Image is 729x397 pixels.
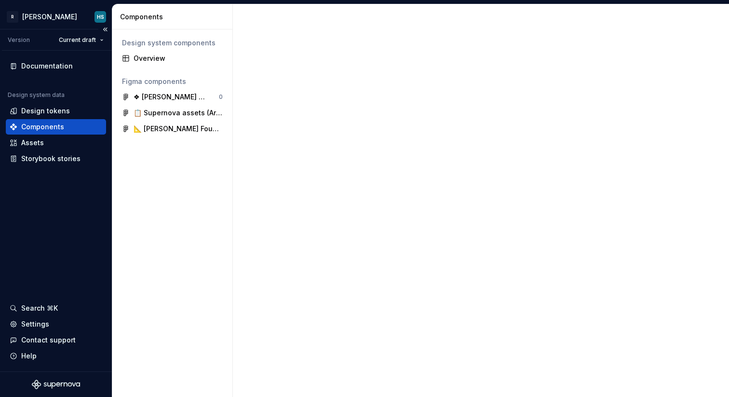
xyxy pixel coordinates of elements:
[21,335,76,345] div: Contact support
[2,6,110,27] button: R[PERSON_NAME]HS
[54,33,108,47] button: Current draft
[6,58,106,74] a: Documentation
[21,122,64,132] div: Components
[6,301,106,316] button: Search ⌘K
[122,38,223,48] div: Design system components
[21,303,58,313] div: Search ⌘K
[8,91,65,99] div: Design system data
[118,105,227,121] a: 📋 Supernova assets (Archive)
[6,135,106,151] a: Assets
[32,380,80,389] svg: Supernova Logo
[7,11,18,23] div: R
[134,108,223,118] div: 📋 Supernova assets (Archive)
[6,316,106,332] a: Settings
[21,154,81,164] div: Storybook stories
[98,23,112,36] button: Collapse sidebar
[134,54,223,63] div: Overview
[21,319,49,329] div: Settings
[21,61,73,71] div: Documentation
[8,36,30,44] div: Version
[6,151,106,166] a: Storybook stories
[97,13,104,21] div: HS
[6,348,106,364] button: Help
[118,121,227,137] a: 📐 [PERSON_NAME] Foundations
[122,77,223,86] div: Figma components
[21,138,44,148] div: Assets
[6,332,106,348] button: Contact support
[21,106,70,116] div: Design tokens
[120,12,229,22] div: Components
[118,89,227,105] a: ❖ [PERSON_NAME] Components0
[22,12,77,22] div: [PERSON_NAME]
[59,36,96,44] span: Current draft
[118,51,227,66] a: Overview
[134,124,223,134] div: 📐 [PERSON_NAME] Foundations
[21,351,37,361] div: Help
[6,119,106,135] a: Components
[219,93,223,101] div: 0
[134,92,205,102] div: ❖ [PERSON_NAME] Components
[6,103,106,119] a: Design tokens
